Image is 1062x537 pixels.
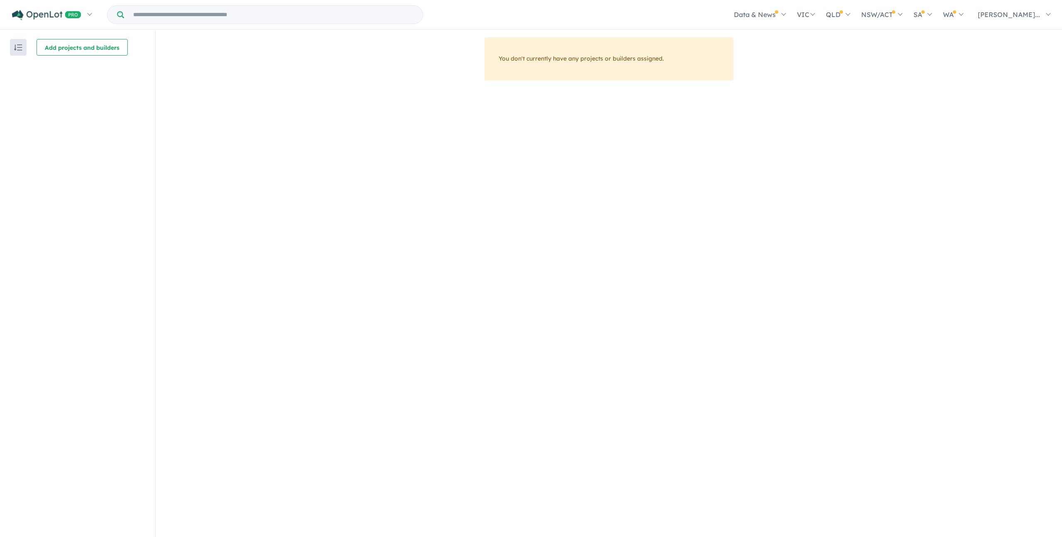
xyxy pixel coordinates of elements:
input: Try estate name, suburb, builder or developer [126,6,421,24]
span: [PERSON_NAME]... [978,10,1040,19]
div: You don't currently have any projects or builders assigned. [485,37,733,81]
button: Add projects and builders [37,39,128,56]
img: Openlot PRO Logo White [12,10,81,20]
img: sort.svg [14,44,22,51]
